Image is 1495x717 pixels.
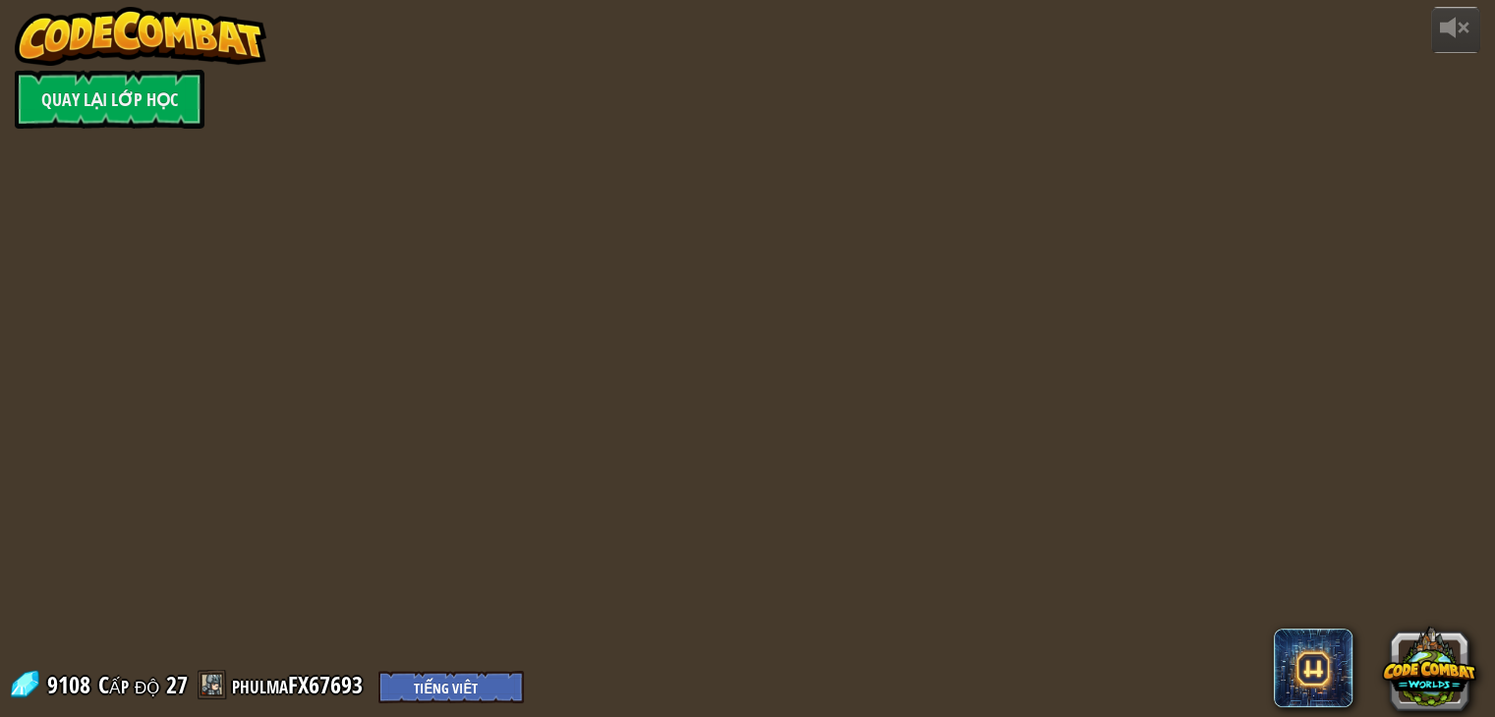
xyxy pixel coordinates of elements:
span: 27 [166,669,188,700]
a: phulmaFX67693 [232,669,369,700]
a: Quay lại Lớp Học [15,70,204,129]
img: CodeCombat - Learn how to code by playing a game [15,7,266,66]
span: Cấp độ [98,669,159,701]
span: 9108 [47,669,96,700]
button: Tùy chỉnh âm lượng [1431,7,1480,53]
